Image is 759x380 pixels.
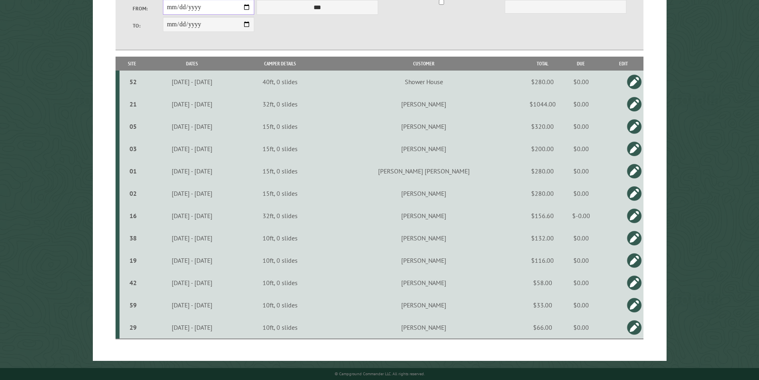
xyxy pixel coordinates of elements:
[527,57,559,71] th: Total
[123,78,144,86] div: 52
[123,301,144,309] div: 59
[239,294,321,316] td: 10ft, 0 slides
[603,57,643,71] th: Edit
[145,57,239,71] th: Dates
[239,138,321,160] td: 15ft, 0 slides
[239,115,321,138] td: 15ft, 0 slides
[321,93,527,115] td: [PERSON_NAME]
[559,71,603,93] td: $0.00
[123,212,144,220] div: 16
[527,205,559,227] td: $156.60
[239,205,321,227] td: 32ft, 0 slides
[239,249,321,272] td: 10ft, 0 slides
[559,227,603,249] td: $0.00
[559,316,603,339] td: $0.00
[146,212,238,220] div: [DATE] - [DATE]
[239,93,321,115] td: 32ft, 0 slides
[146,167,238,175] div: [DATE] - [DATE]
[559,249,603,272] td: $0.00
[146,189,238,197] div: [DATE] - [DATE]
[321,71,527,93] td: Shower House
[321,57,527,71] th: Customer
[146,78,238,86] div: [DATE] - [DATE]
[123,100,144,108] div: 21
[123,279,144,287] div: 42
[123,234,144,242] div: 38
[559,272,603,294] td: $0.00
[527,294,559,316] td: $33.00
[321,160,527,182] td: [PERSON_NAME] [PERSON_NAME]
[239,227,321,249] td: 10ft, 0 slides
[559,138,603,160] td: $0.00
[133,5,163,12] label: From:
[559,294,603,316] td: $0.00
[239,272,321,294] td: 10ft, 0 slides
[123,122,144,130] div: 05
[321,249,527,272] td: [PERSON_NAME]
[239,71,321,93] td: 40ft, 0 slides
[527,160,559,182] td: $280.00
[239,160,321,182] td: 15ft, 0 slides
[527,138,559,160] td: $200.00
[146,279,238,287] div: [DATE] - [DATE]
[559,205,603,227] td: $-0.00
[321,294,527,316] td: [PERSON_NAME]
[146,301,238,309] div: [DATE] - [DATE]
[123,323,144,331] div: 29
[559,93,603,115] td: $0.00
[527,93,559,115] td: $1044.00
[527,115,559,138] td: $320.00
[321,316,527,339] td: [PERSON_NAME]
[321,205,527,227] td: [PERSON_NAME]
[527,272,559,294] td: $58.00
[321,182,527,205] td: [PERSON_NAME]
[321,115,527,138] td: [PERSON_NAME]
[123,167,144,175] div: 01
[133,22,163,30] label: To:
[527,71,559,93] td: $280.00
[146,122,238,130] div: [DATE] - [DATE]
[527,249,559,272] td: $116.00
[120,57,145,71] th: Site
[123,256,144,264] div: 19
[146,234,238,242] div: [DATE] - [DATE]
[146,256,238,264] div: [DATE] - [DATE]
[559,182,603,205] td: $0.00
[239,316,321,339] td: 10ft, 0 slides
[335,371,425,376] small: © Campground Commander LLC. All rights reserved.
[559,160,603,182] td: $0.00
[527,316,559,339] td: $66.00
[321,272,527,294] td: [PERSON_NAME]
[123,145,144,153] div: 03
[527,182,559,205] td: $280.00
[321,227,527,249] td: [PERSON_NAME]
[559,57,603,71] th: Due
[239,57,321,71] th: Camper Details
[146,323,238,331] div: [DATE] - [DATE]
[527,227,559,249] td: $132.00
[239,182,321,205] td: 15ft, 0 slides
[146,100,238,108] div: [DATE] - [DATE]
[559,115,603,138] td: $0.00
[146,145,238,153] div: [DATE] - [DATE]
[123,189,144,197] div: 02
[321,138,527,160] td: [PERSON_NAME]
